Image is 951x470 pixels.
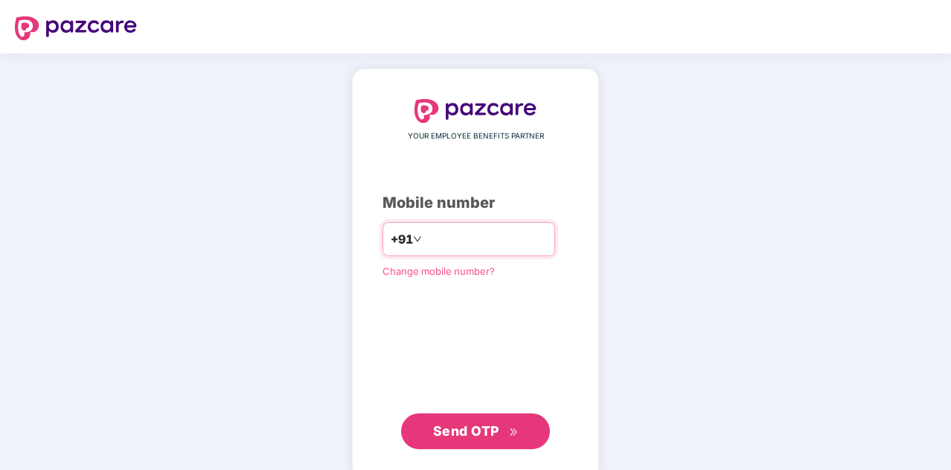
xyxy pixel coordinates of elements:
[401,413,550,449] button: Send OTPdouble-right
[15,16,137,40] img: logo
[382,191,569,215] div: Mobile number
[414,99,537,123] img: logo
[382,265,495,277] a: Change mobile number?
[391,230,413,249] span: +91
[433,423,499,439] span: Send OTP
[509,428,519,437] span: double-right
[408,130,544,142] span: YOUR EMPLOYEE BENEFITS PARTNER
[413,235,422,244] span: down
